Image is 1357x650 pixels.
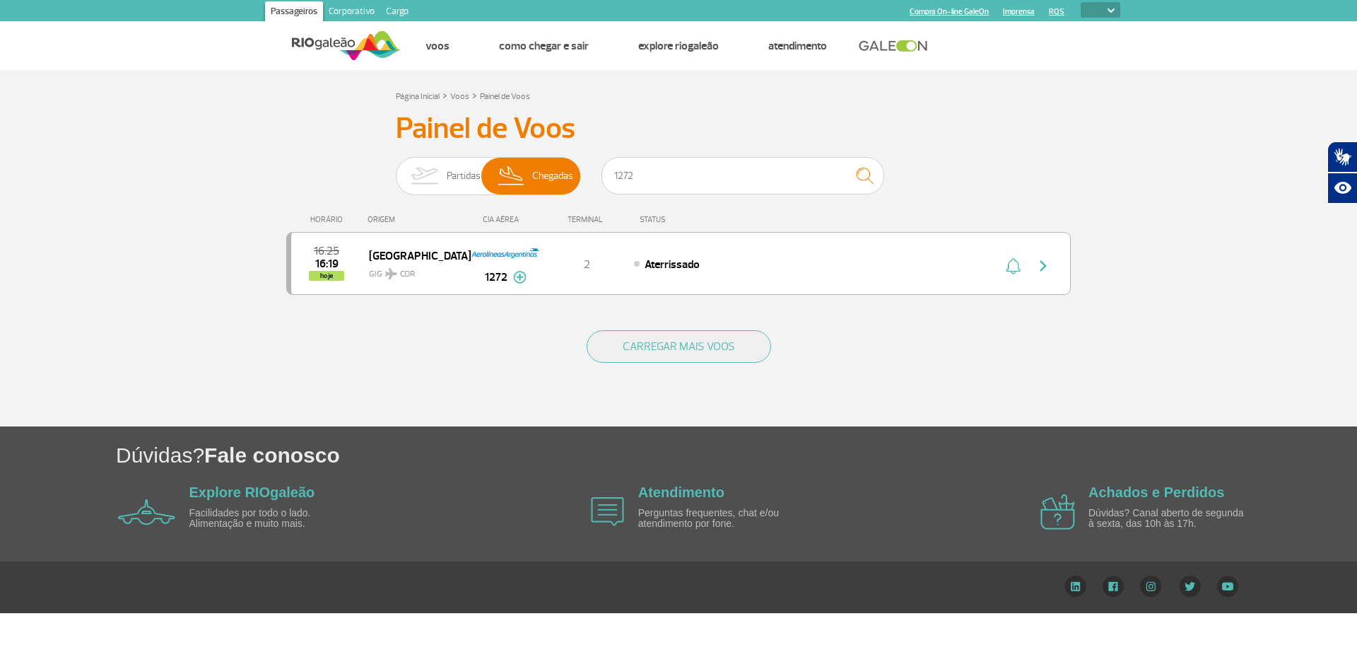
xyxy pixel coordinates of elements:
[315,259,339,269] span: 2025-09-28 16:19:00
[490,158,532,195] img: slider-desembarque
[204,443,340,467] span: Fale conosco
[314,246,339,256] span: 2025-09-28 16:25:00
[400,268,415,281] span: COR
[425,39,450,53] a: Voos
[1064,576,1086,597] img: LinkedIn
[396,111,961,146] h3: Painel de Voos
[532,158,573,195] span: Chegadas
[1217,576,1238,597] img: YouTube
[1003,7,1035,16] a: Imprensa
[1103,576,1124,597] img: Facebook
[309,271,344,281] span: hoje
[513,271,527,284] img: mais-info-painel-voo.svg
[380,1,414,24] a: Cargo
[587,330,771,363] button: CARREGAR MAIS VOOS
[499,39,589,53] a: Como chegar e sair
[1327,141,1357,204] div: Plugin de acessibilidade da Hand Talk.
[369,260,459,281] span: GIG
[447,158,481,195] span: Partidas
[910,7,989,16] a: Compra On-line GaleOn
[396,91,440,102] a: Página Inicial
[1049,7,1064,16] a: RQS
[368,215,471,224] div: ORIGEM
[638,508,801,530] p: Perguntas frequentes, chat e/ou atendimento por fone.
[584,257,590,272] span: 2
[323,1,380,24] a: Corporativo
[189,508,352,530] p: Facilidades por todo o lado. Alimentação e muito mais.
[442,87,447,103] a: >
[1040,494,1075,530] img: airplane icon
[118,499,175,525] img: airplane icon
[1035,257,1052,274] img: seta-direita-painel-voo.svg
[1327,141,1357,173] button: Abrir tradutor de língua de sinais.
[645,257,700,272] span: Aterrissado
[480,91,530,102] a: Painel de Voos
[541,215,633,224] div: TERMINAL
[638,39,719,53] a: Explore RIOgaleão
[189,484,315,500] a: Explore RIOgaleão
[450,91,469,102] a: Voos
[402,158,447,195] img: slider-embarque
[601,157,884,195] input: Voo, cidade ou cia aérea
[638,484,724,500] a: Atendimento
[1006,257,1021,274] img: sino-painel-voo.svg
[1179,576,1201,597] img: Twitter
[633,215,748,224] div: STATUS
[472,87,477,103] a: >
[1088,508,1251,530] p: Dúvidas? Canal aberto de segunda à sexta, das 10h às 17h.
[265,1,323,24] a: Passageiros
[1140,576,1162,597] img: Instagram
[591,497,624,526] img: airplane icon
[485,269,507,286] span: 1272
[1088,484,1224,500] a: Achados e Perdidos
[290,215,368,224] div: HORÁRIO
[385,268,397,279] img: destiny_airplane.svg
[369,246,459,265] span: [GEOGRAPHIC_DATA]
[116,441,1357,470] h1: Dúvidas?
[470,215,541,224] div: CIA AÉREA
[768,39,827,53] a: Atendimento
[1327,173,1357,204] button: Abrir recursos assistivos.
